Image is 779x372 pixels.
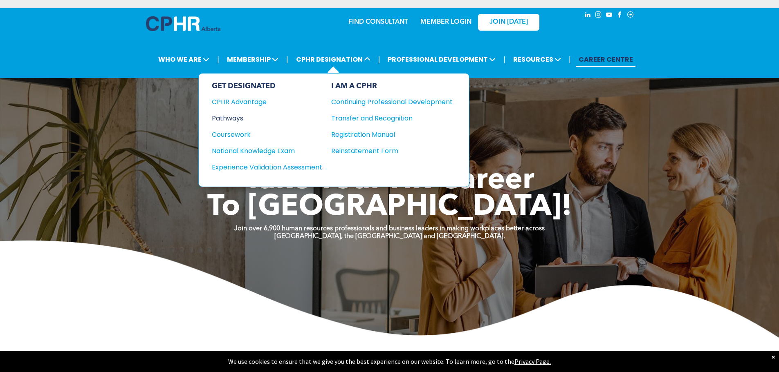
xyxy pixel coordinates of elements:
div: CPHR Advantage [212,97,311,107]
a: Transfer and Recognition [331,113,453,123]
a: Continuing Professional Development [331,97,453,107]
li: | [503,51,505,68]
a: Reinstatement Form [331,146,453,156]
div: Dismiss notification [772,353,775,361]
div: Reinstatement Form [331,146,440,156]
a: linkedin [584,10,593,21]
div: Experience Validation Assessment [212,162,311,172]
span: WHO WE ARE [156,52,212,67]
a: CPHR Advantage [212,97,322,107]
li: | [217,51,219,68]
div: Transfer and Recognition [331,113,440,123]
a: Pathways [212,113,322,123]
img: A blue and white logo for cp alberta [146,16,220,31]
a: FIND CONSULTANT [348,19,408,25]
span: RESOURCES [511,52,563,67]
div: Registration Manual [331,129,440,140]
a: Experience Validation Assessment [212,162,322,172]
div: Continuing Professional Development [331,97,440,107]
a: facebook [615,10,624,21]
div: Coursework [212,129,311,140]
a: MEMBER LOGIN [420,19,471,25]
span: PROFESSIONAL DEVELOPMENT [385,52,498,67]
strong: Join over 6,900 human resources professionals and business leaders in making workplaces better ac... [234,225,545,232]
span: MEMBERSHIP [224,52,281,67]
a: Coursework [212,129,322,140]
div: I AM A CPHR [331,82,453,91]
strong: [GEOGRAPHIC_DATA], the [GEOGRAPHIC_DATA] and [GEOGRAPHIC_DATA]. [274,233,505,240]
div: Pathways [212,113,311,123]
div: National Knowledge Exam [212,146,311,156]
a: instagram [594,10,603,21]
span: To [GEOGRAPHIC_DATA]! [207,193,572,222]
div: GET DESIGNATED [212,82,322,91]
li: | [569,51,571,68]
a: JOIN [DATE] [478,14,539,31]
a: Privacy Page. [514,357,551,365]
a: Registration Manual [331,129,453,140]
span: CPHR DESIGNATION [294,52,373,67]
li: | [378,51,380,68]
a: Social network [626,10,635,21]
a: National Knowledge Exam [212,146,322,156]
a: youtube [605,10,614,21]
span: JOIN [DATE] [489,18,528,26]
li: | [286,51,288,68]
a: CAREER CENTRE [576,52,635,67]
